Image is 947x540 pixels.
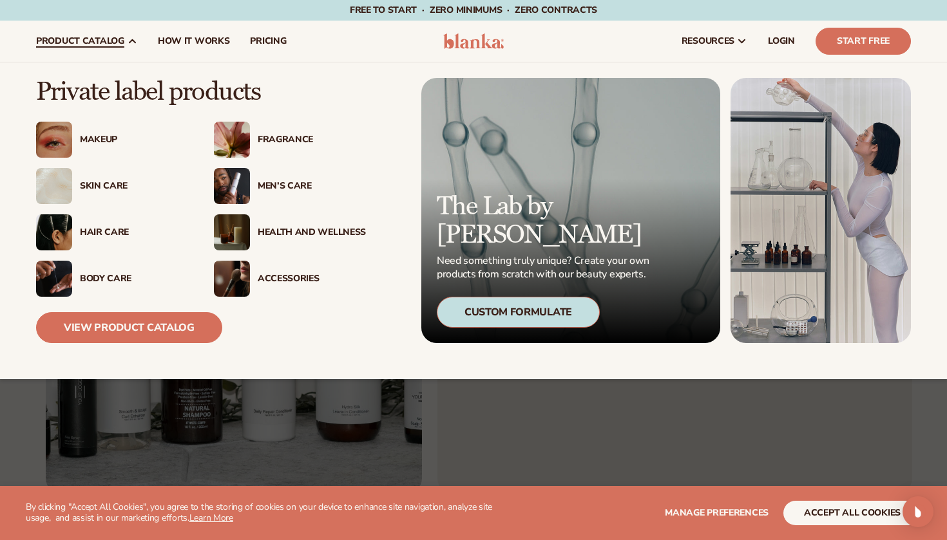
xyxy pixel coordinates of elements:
[240,21,296,62] a: pricing
[214,122,366,158] a: Pink blooming flower. Fragrance
[80,135,188,145] div: Makeup
[148,21,240,62] a: How It Works
[350,4,597,16] span: Free to start · ZERO minimums · ZERO contracts
[36,168,72,204] img: Cream moisturizer swatch.
[158,36,230,46] span: How It Works
[671,21,758,62] a: resources
[665,501,769,525] button: Manage preferences
[758,21,805,62] a: LOGIN
[250,36,286,46] span: pricing
[214,261,250,297] img: Female with makeup brush.
[189,512,233,524] a: Learn More
[258,227,366,238] div: Health And Wellness
[214,168,366,204] a: Male holding moisturizer bottle. Men’s Care
[783,501,921,525] button: accept all cookies
[437,192,653,249] p: The Lab by [PERSON_NAME]
[816,28,911,55] a: Start Free
[36,36,124,46] span: product catalog
[36,214,72,250] img: Female hair pulled back with clips.
[36,78,366,106] p: Private label products
[768,36,795,46] span: LOGIN
[437,254,653,281] p: Need something truly unique? Create your own products from scratch with our beauty experts.
[36,122,72,158] img: Female with glitter eye makeup.
[36,261,72,297] img: Male hand applying moisturizer.
[80,181,188,192] div: Skin Care
[731,78,911,343] img: Female in lab with equipment.
[258,274,366,284] div: Accessories
[80,274,188,284] div: Body Care
[214,122,250,158] img: Pink blooming flower.
[443,33,504,49] img: logo
[682,36,734,46] span: resources
[214,261,366,297] a: Female with makeup brush. Accessories
[80,227,188,238] div: Hair Care
[214,168,250,204] img: Male holding moisturizer bottle.
[214,214,250,250] img: Candles and incense on table.
[36,312,222,343] a: View Product Catalog
[258,135,366,145] div: Fragrance
[26,21,148,62] a: product catalog
[421,78,720,343] a: Microscopic product formula. The Lab by [PERSON_NAME] Need something truly unique? Create your ow...
[36,168,188,204] a: Cream moisturizer swatch. Skin Care
[36,122,188,158] a: Female with glitter eye makeup. Makeup
[665,507,769,519] span: Manage preferences
[258,181,366,192] div: Men’s Care
[437,297,600,328] div: Custom Formulate
[26,502,503,524] p: By clicking "Accept All Cookies", you agree to the storing of cookies on your device to enhance s...
[903,496,933,527] div: Open Intercom Messenger
[214,214,366,250] a: Candles and incense on table. Health And Wellness
[36,261,188,297] a: Male hand applying moisturizer. Body Care
[36,214,188,250] a: Female hair pulled back with clips. Hair Care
